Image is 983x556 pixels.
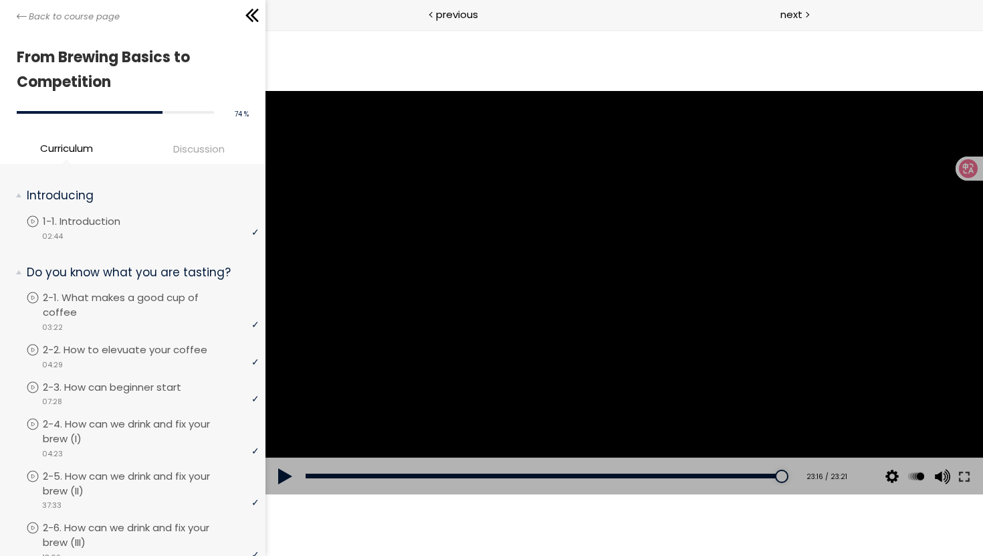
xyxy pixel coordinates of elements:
button: Volume [665,428,685,466]
button: Play back rate [641,428,661,466]
span: 37:33 [42,500,62,511]
span: 07:28 [42,396,62,407]
p: 2-3. How can beginner start [43,380,208,395]
h1: From Brewing Basics to Competition [17,45,242,95]
p: 2-6. How can we drink and fix your brew (III) [43,521,259,550]
span: next [780,7,802,22]
p: 2-2. How to elevuate your coffee [43,343,234,357]
p: 2-1. What makes a good cup of coffee [43,290,259,320]
div: 23:16 / 23:21 [530,442,582,453]
a: Back to course page [17,10,120,23]
div: Change playback rate [639,428,663,466]
p: 2-5. How can we drink and fix your brew (II) [43,469,259,498]
p: Introducing [27,187,249,204]
span: 04:29 [42,359,63,371]
span: Curriculum [40,141,93,156]
p: 2-4. How can we drink and fix your brew (I) [43,417,259,446]
p: 1-1. Introduction [43,214,147,229]
span: Discussion [173,141,225,157]
p: Do you know what you are tasting? [27,264,249,281]
button: Video quality [617,428,637,466]
span: 04:23 [42,448,63,460]
span: previous [436,7,478,22]
span: 03:22 [42,322,63,333]
span: 74 % [235,109,249,119]
span: 02:44 [42,231,63,242]
span: Back to course page [29,10,120,23]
